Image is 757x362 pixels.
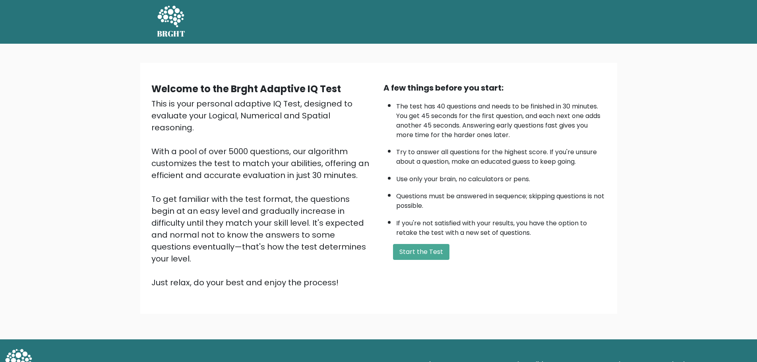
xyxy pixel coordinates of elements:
[393,244,449,260] button: Start the Test
[396,170,606,184] li: Use only your brain, no calculators or pens.
[157,3,186,41] a: BRGHT
[396,98,606,140] li: The test has 40 questions and needs to be finished in 30 minutes. You get 45 seconds for the firs...
[396,188,606,211] li: Questions must be answered in sequence; skipping questions is not possible.
[383,82,606,94] div: A few things before you start:
[396,215,606,238] li: If you're not satisfied with your results, you have the option to retake the test with a new set ...
[151,82,341,95] b: Welcome to the Brght Adaptive IQ Test
[396,143,606,166] li: Try to answer all questions for the highest score. If you're unsure about a question, make an edu...
[157,29,186,39] h5: BRGHT
[151,98,374,288] div: This is your personal adaptive IQ Test, designed to evaluate your Logical, Numerical and Spatial ...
